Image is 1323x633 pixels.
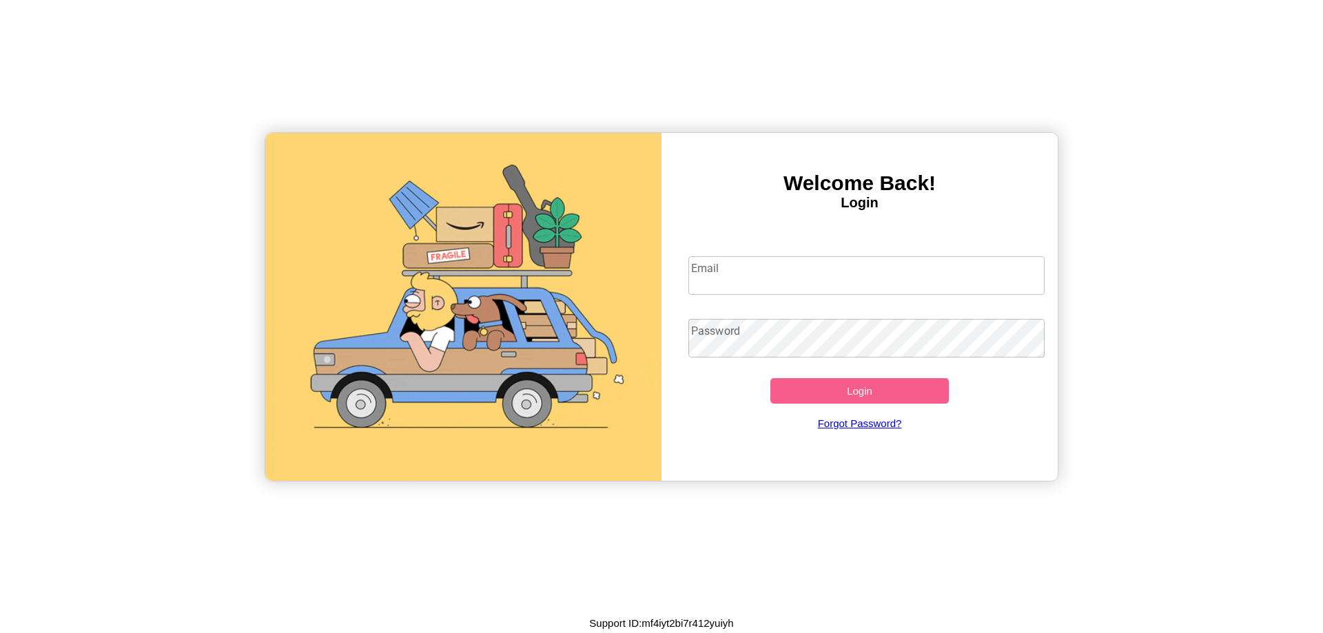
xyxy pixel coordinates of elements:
[770,378,949,404] button: Login
[589,614,733,632] p: Support ID: mf4iyt2bi7r412yuiyh
[681,404,1038,443] a: Forgot Password?
[661,195,1058,211] h4: Login
[265,133,661,481] img: gif
[661,172,1058,195] h3: Welcome Back!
